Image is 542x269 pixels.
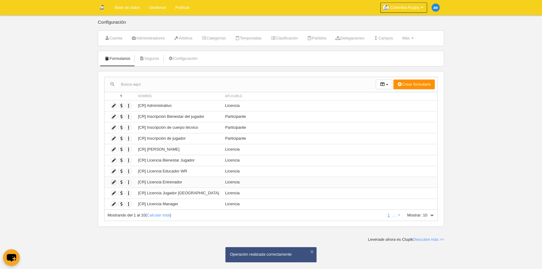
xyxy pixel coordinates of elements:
[98,20,444,30] div: Configuración
[222,144,437,155] td: Licencia
[105,80,376,89] input: Busca aquí
[222,177,437,188] td: Licencia
[399,34,417,43] a: Más
[135,199,222,209] td: [CR] Licencia Manager
[380,2,427,13] a: Colombia Rugby
[222,111,437,122] td: Participante
[170,34,196,43] a: Árbitros
[304,34,330,43] a: Partidos
[135,188,222,199] td: [CR] Licencia Jugador [GEOGRAPHIC_DATA]
[198,34,229,43] a: Categorías
[267,34,301,43] a: Clasificación
[222,133,437,144] td: Participante
[402,36,410,40] span: Más
[413,237,444,242] a: Descubre más >>
[432,4,440,12] img: c2l6ZT0zMHgzMCZmcz05JnRleHQ9QU4mYmc9MWU4OGU1.png
[309,249,315,255] button: ×
[108,213,383,218] div: ( )
[222,122,437,133] td: Participante
[222,199,437,209] td: Licencia
[147,213,170,217] a: Calcular total
[232,34,265,43] a: Temporadas
[136,54,163,63] a: Seguros
[368,237,444,242] div: Leverade ahora es Clupik
[393,80,435,89] button: Crear formulario
[101,54,134,63] a: Formularios
[101,34,125,43] a: Cuenta
[135,177,222,188] td: [CR] Licencia Entrenador
[135,133,222,144] td: [CR] Inscripción de jugador
[108,213,146,217] span: Mostrando del 1 al 10
[225,94,242,98] span: Aplicable
[390,5,420,11] span: Colombia Rugby
[230,252,312,257] div: Operación realizada correctamente
[386,213,391,217] a: 1
[222,155,437,166] td: Licencia
[135,122,222,133] td: [CR] Inscripción de cuerpo técnico
[98,4,105,11] img: Colombia Rugby
[392,213,396,218] li: …
[165,54,201,63] a: Configuración
[222,166,437,177] td: Licencia
[3,249,20,266] button: chat-button
[135,155,222,166] td: [CR] Licencia Bienestar Jugador
[222,188,437,199] td: Licencia
[135,166,222,177] td: [CR] Licencia Educador WR
[138,94,152,98] span: Nombre
[332,34,368,43] a: Delegaciones
[370,34,396,43] a: Campos
[135,111,222,122] td: [CR] Inscripción Bienestar del jugador
[401,213,422,218] label: Mostrar:
[383,5,389,11] img: Oanpu9v8aySI.30x30.jpg
[135,100,222,111] td: [CR] Administrativo
[135,144,222,155] td: [CR] [PERSON_NAME]
[222,100,437,111] td: Licencia
[128,34,168,43] a: Administradores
